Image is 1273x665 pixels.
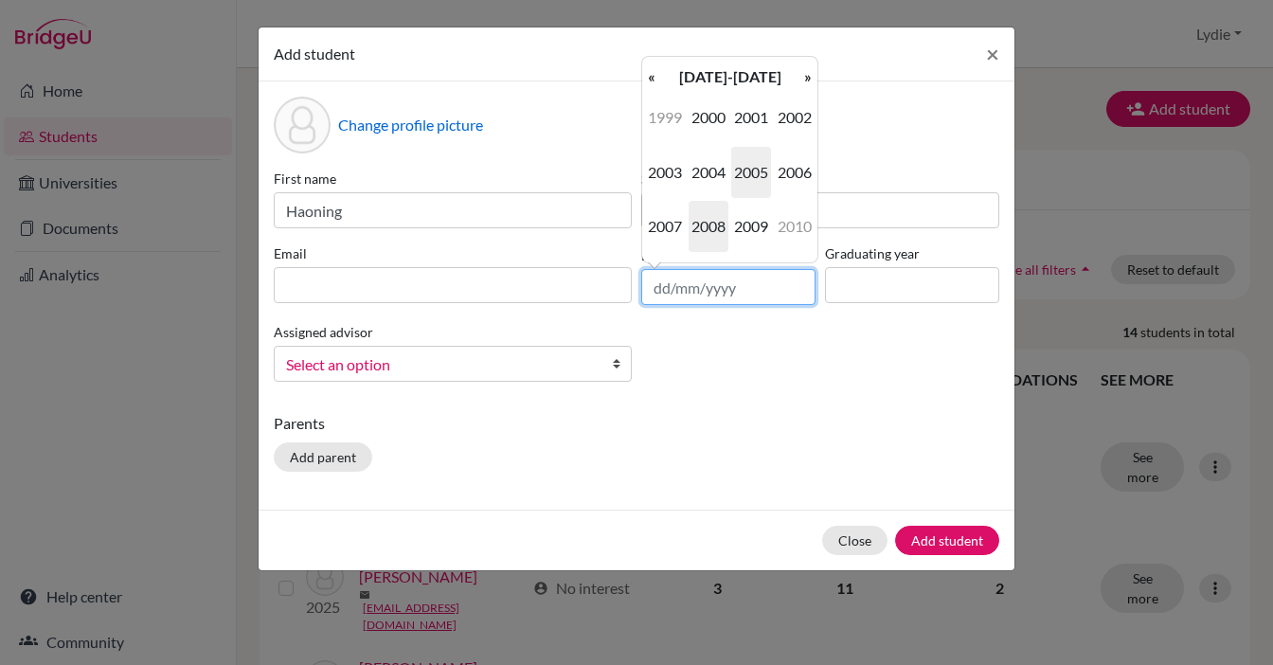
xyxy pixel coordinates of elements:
p: Parents [274,412,999,435]
input: dd/mm/yyyy [641,269,816,305]
span: 2010 [775,201,815,252]
label: Assigned advisor [274,322,373,342]
button: Close [822,526,888,555]
label: First name [274,169,632,189]
span: 2006 [775,147,815,198]
span: Add student [274,45,355,63]
button: Add student [895,526,999,555]
span: 2009 [731,201,771,252]
th: » [798,64,817,89]
span: × [986,40,999,67]
label: Surname [641,169,999,189]
button: Add parent [274,442,372,472]
span: 1999 [645,92,685,143]
span: 2000 [689,92,728,143]
span: 2002 [775,92,815,143]
span: 2007 [645,201,685,252]
span: 2004 [689,147,728,198]
button: Close [971,27,1014,81]
span: 2001 [731,92,771,143]
th: [DATE]-[DATE] [661,64,798,89]
span: 2005 [731,147,771,198]
label: Email [274,243,632,263]
span: Select an option [286,352,595,377]
div: Profile picture [274,97,331,153]
th: « [642,64,661,89]
label: Graduating year [825,243,999,263]
span: 2008 [689,201,728,252]
span: 2003 [645,147,685,198]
